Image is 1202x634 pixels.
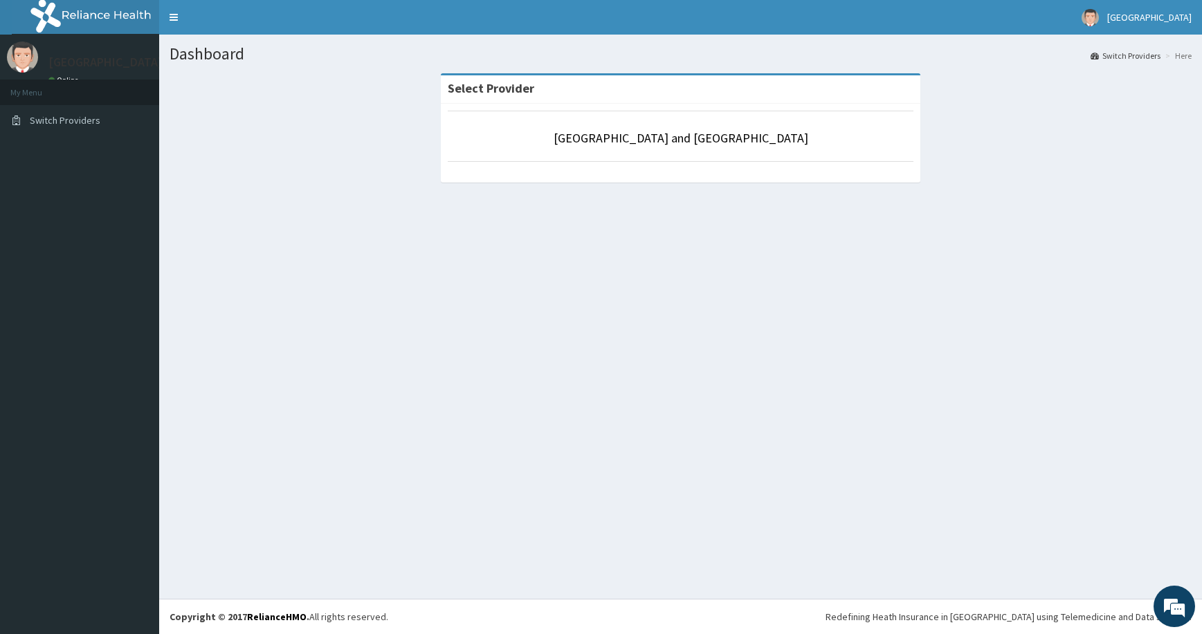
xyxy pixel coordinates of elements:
[48,75,82,85] a: Online
[170,45,1192,63] h1: Dashboard
[30,114,100,127] span: Switch Providers
[1091,50,1160,62] a: Switch Providers
[7,41,38,73] img: User Image
[554,130,808,146] a: [GEOGRAPHIC_DATA] and [GEOGRAPHIC_DATA]
[170,610,309,623] strong: Copyright © 2017 .
[247,610,307,623] a: RelianceHMO
[1162,50,1192,62] li: Here
[448,80,534,96] strong: Select Provider
[159,599,1202,634] footer: All rights reserved.
[826,610,1192,624] div: Redefining Heath Insurance in [GEOGRAPHIC_DATA] using Telemedicine and Data Science!
[1107,11,1192,24] span: [GEOGRAPHIC_DATA]
[48,56,163,68] p: [GEOGRAPHIC_DATA]
[1082,9,1099,26] img: User Image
